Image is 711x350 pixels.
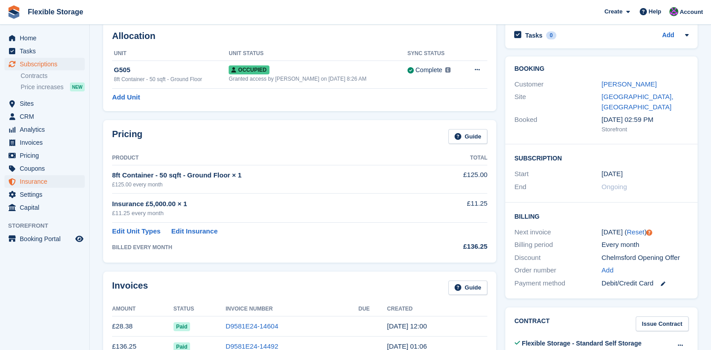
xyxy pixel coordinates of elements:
[7,5,21,19] img: stora-icon-8386f47178a22dfd0bd8f6a31ec36ba5ce8667c1dd55bd0f319d3a0aa187defe.svg
[21,82,85,92] a: Price increases NEW
[514,65,689,73] h2: Booking
[645,229,653,237] div: Tooltip anchor
[112,209,428,218] div: £11.25 every month
[428,242,487,252] div: £136.25
[225,342,278,350] a: D9581E24-14492
[514,278,601,289] div: Payment method
[662,30,674,41] a: Add
[428,151,487,165] th: Total
[21,83,64,91] span: Price increases
[4,149,85,162] a: menu
[173,322,190,331] span: Paid
[514,253,601,263] div: Discount
[514,265,601,276] div: Order number
[445,67,451,73] img: icon-info-grey-7440780725fd019a000dd9b08b2336e03edf1995a4989e88bcd33f0948082b44.svg
[636,316,689,331] a: Issue Contract
[602,240,689,250] div: Every month
[649,7,661,16] span: Help
[20,188,74,201] span: Settings
[514,79,601,90] div: Customer
[602,183,627,190] span: Ongoing
[4,136,85,149] a: menu
[4,175,85,188] a: menu
[225,322,278,330] a: D9581E24-14604
[428,165,487,193] td: £125.00
[4,32,85,44] a: menu
[546,31,556,39] div: 0
[4,201,85,214] a: menu
[20,110,74,123] span: CRM
[358,302,387,316] th: Due
[70,82,85,91] div: NEW
[514,316,550,331] h2: Contract
[4,188,85,201] a: menu
[4,110,85,123] a: menu
[602,253,689,263] div: Chelmsford Opening Offer
[112,31,487,41] h2: Allocation
[4,97,85,110] a: menu
[112,151,428,165] th: Product
[112,129,143,144] h2: Pricing
[112,302,173,316] th: Amount
[602,80,657,88] a: [PERSON_NAME]
[416,65,442,75] div: Complete
[514,182,601,192] div: End
[525,31,542,39] h2: Tasks
[514,240,601,250] div: Billing period
[229,47,407,61] th: Unit Status
[112,316,173,337] td: £28.38
[4,123,85,136] a: menu
[114,65,229,75] div: G505
[20,162,74,175] span: Coupons
[20,201,74,214] span: Capital
[514,169,601,179] div: Start
[514,227,601,238] div: Next invoice
[4,45,85,57] a: menu
[74,233,85,244] a: Preview store
[669,7,678,16] img: Daniel Douglas
[225,302,358,316] th: Invoice Number
[448,129,488,144] a: Guide
[112,281,148,295] h2: Invoices
[602,125,689,134] div: Storefront
[20,123,74,136] span: Analytics
[448,281,488,295] a: Guide
[514,115,601,134] div: Booked
[114,75,229,83] div: 8ft Container - 50 sqft - Ground Floor
[602,265,614,276] a: Add
[4,233,85,245] a: menu
[602,93,673,111] a: [GEOGRAPHIC_DATA], [GEOGRAPHIC_DATA]
[229,65,269,74] span: Occupied
[20,136,74,149] span: Invoices
[112,226,160,237] a: Edit Unit Types
[408,47,463,61] th: Sync Status
[112,199,428,209] div: Insurance £5,000.00 × 1
[20,97,74,110] span: Sites
[627,228,644,236] a: Reset
[604,7,622,16] span: Create
[20,175,74,188] span: Insurance
[112,170,428,181] div: 8ft Container - 50 sqft - Ground Floor × 1
[514,212,689,220] h2: Billing
[20,45,74,57] span: Tasks
[229,75,407,83] div: Granted access by [PERSON_NAME] on [DATE] 8:26 AM
[428,194,487,223] td: £11.25
[20,149,74,162] span: Pricing
[387,322,427,330] time: 2025-08-12 11:00:28 UTC
[4,162,85,175] a: menu
[112,181,428,189] div: £125.00 every month
[387,342,427,350] time: 2025-08-06 00:06:01 UTC
[20,233,74,245] span: Booking Portal
[4,58,85,70] a: menu
[514,153,689,162] h2: Subscription
[8,221,89,230] span: Storefront
[20,32,74,44] span: Home
[602,227,689,238] div: [DATE] ( )
[514,92,601,112] div: Site
[24,4,87,19] a: Flexible Storage
[112,47,229,61] th: Unit
[602,169,623,179] time: 2025-06-06 00:00:00 UTC
[171,226,217,237] a: Edit Insurance
[21,72,85,80] a: Contracts
[387,302,487,316] th: Created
